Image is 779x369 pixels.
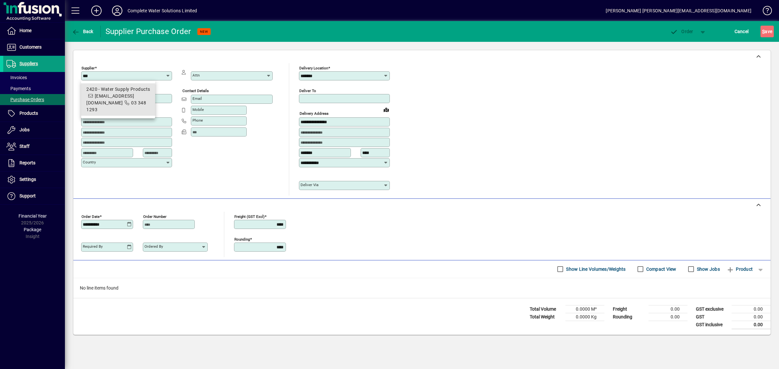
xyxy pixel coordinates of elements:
[3,172,65,188] a: Settings
[696,266,720,272] label: Show Jobs
[526,313,565,321] td: Total Weight
[86,5,107,17] button: Add
[234,237,250,241] mat-label: Rounding
[762,29,765,34] span: S
[3,138,65,155] a: Staff
[19,44,42,50] span: Customers
[3,188,65,204] a: Support
[144,244,163,249] mat-label: Ordered by
[19,111,38,116] span: Products
[19,213,47,219] span: Financial Year
[733,26,750,37] button: Cancel
[81,66,95,70] mat-label: Supplier
[107,5,128,17] button: Profile
[128,6,197,16] div: Complete Water Solutions Limited
[693,313,732,321] td: GST
[72,29,93,34] span: Back
[610,313,649,321] td: Rounding
[143,214,167,219] mat-label: Order number
[3,72,65,83] a: Invoices
[649,313,687,321] td: 0.00
[19,28,31,33] span: Home
[19,177,36,182] span: Settings
[192,96,202,101] mat-label: Email
[670,29,693,34] span: Order
[606,6,751,16] div: [PERSON_NAME] [PERSON_NAME][EMAIL_ADDRESS][DOMAIN_NAME]
[645,266,676,272] label: Compact View
[610,305,649,313] td: Freight
[565,266,625,272] label: Show Line Volumes/Weights
[86,100,146,112] span: 03 348 1293
[299,89,316,93] mat-label: Deliver To
[301,183,318,187] mat-label: Deliver via
[693,305,732,313] td: GST exclusive
[732,305,771,313] td: 0.00
[73,278,771,298] div: No line items found
[732,313,771,321] td: 0.00
[192,73,200,77] mat-label: Attn
[667,26,697,37] button: Order
[649,305,687,313] td: 0.00
[732,321,771,329] td: 0.00
[234,214,265,219] mat-label: Freight (GST excl)
[3,94,65,105] a: Purchase Orders
[6,97,44,102] span: Purchase Orders
[19,61,38,66] span: Suppliers
[526,305,565,313] td: Total Volume
[3,155,65,171] a: Reports
[299,66,328,70] mat-label: Delivery Location
[381,104,391,115] a: View on map
[6,86,31,91] span: Payments
[19,160,35,165] span: Reports
[6,75,27,80] span: Invoices
[19,127,30,132] span: Jobs
[65,26,101,37] app-page-header-button: Back
[3,39,65,55] a: Customers
[565,313,604,321] td: 0.0000 Kg
[200,30,208,34] span: NEW
[192,118,203,123] mat-label: Phone
[83,244,103,249] mat-label: Required by
[3,122,65,138] a: Jobs
[760,26,774,37] button: Save
[565,305,604,313] td: 0.0000 M³
[3,83,65,94] a: Payments
[24,227,41,232] span: Package
[86,93,134,105] span: [EMAIL_ADDRESS][DOMAIN_NAME]
[83,160,96,164] mat-label: Country
[758,1,771,22] a: Knowledge Base
[19,193,36,198] span: Support
[105,26,191,37] div: Supplier Purchase Order
[735,26,749,37] span: Cancel
[19,144,30,149] span: Staff
[3,23,65,39] a: Home
[192,107,204,112] mat-label: Mobile
[693,321,732,329] td: GST inclusive
[81,83,155,116] mat-option: 2420 - Water Supply Products
[3,105,65,122] a: Products
[86,86,150,93] div: 2420 - Water Supply Products
[70,26,95,37] button: Back
[81,214,100,219] mat-label: Order date
[762,26,772,37] span: ave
